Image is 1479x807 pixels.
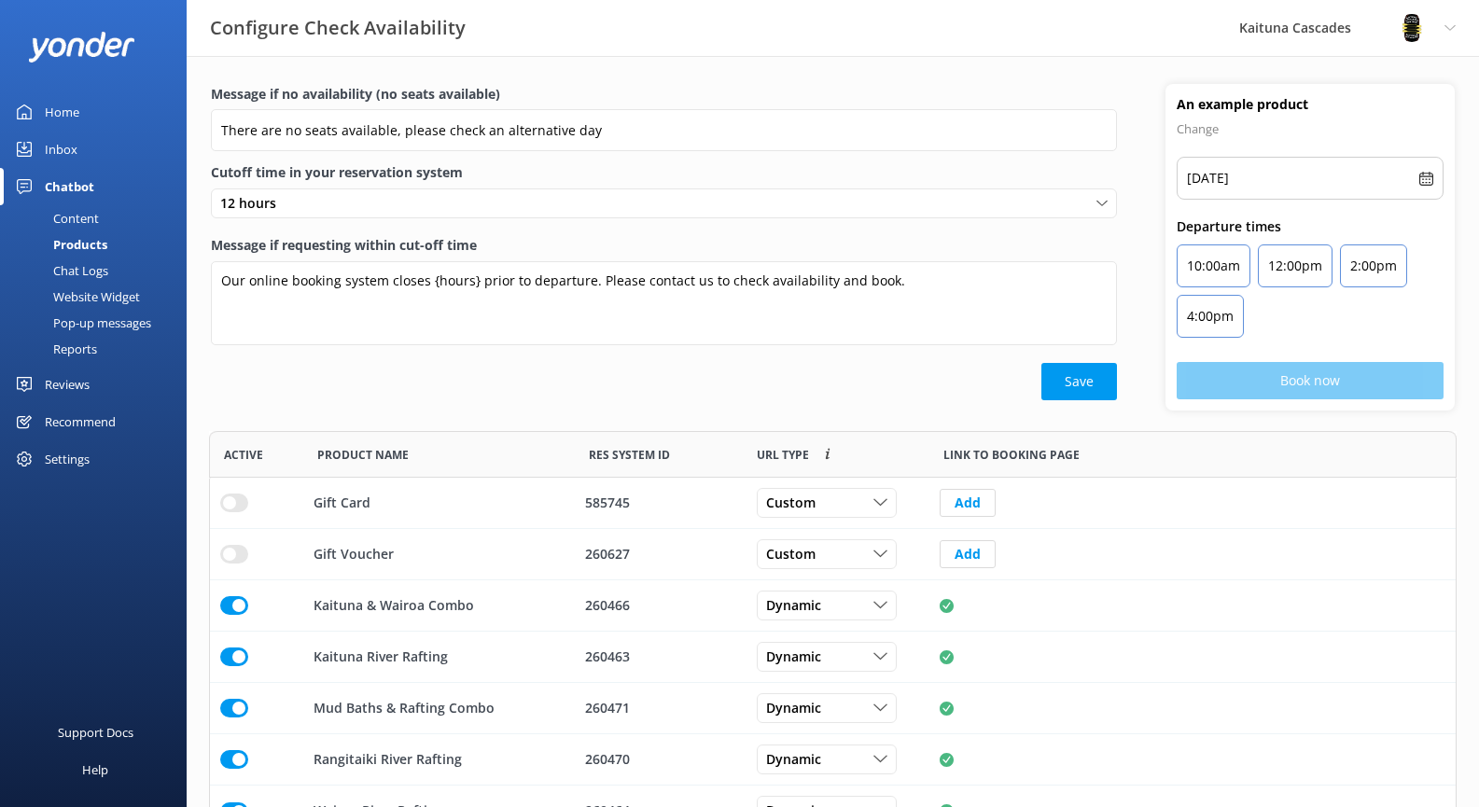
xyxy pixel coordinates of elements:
button: Add [940,540,996,568]
img: yonder-white-logo.png [28,32,135,63]
div: Content [11,205,99,231]
a: Products [11,231,187,257]
div: Help [82,751,108,788]
span: Custom [766,544,827,564]
span: 12 hours [220,193,287,214]
span: Dynamic [766,698,832,718]
a: Reports [11,336,187,362]
div: row [209,683,1457,734]
div: Inbox [45,131,77,168]
div: Recommend [45,403,116,440]
div: Products [11,231,107,257]
div: Chatbot [45,168,94,205]
a: Content [11,205,187,231]
div: row [209,529,1457,580]
div: Home [45,93,79,131]
div: 585745 [585,493,733,513]
span: Active [224,446,263,464]
a: Chat Logs [11,257,187,284]
div: row [209,580,1457,632]
span: Custom [766,493,827,513]
div: Pop-up messages [11,310,151,336]
span: Product Name [317,446,409,464]
div: row [209,734,1457,786]
div: Website Widget [11,284,140,310]
p: Change [1177,118,1444,140]
p: 2:00pm [1350,255,1397,277]
div: 260466 [585,595,733,616]
p: Rangitaiki River Rafting [314,749,462,770]
textarea: Our online booking system closes {hours} prior to departure. Please contact us to check availabil... [211,261,1117,345]
div: row [209,478,1457,529]
div: row [209,632,1457,683]
p: Kaituna River Rafting [314,647,448,667]
h4: An example product [1177,95,1444,114]
p: 10:00am [1187,255,1240,277]
label: Cutoff time in your reservation system [211,162,1117,183]
button: Save [1041,363,1117,400]
span: Link to booking page [943,446,1080,464]
input: Enter a message [211,109,1117,151]
p: Gift Card [314,493,370,513]
a: Pop-up messages [11,310,187,336]
div: 260471 [585,698,733,718]
label: Message if no availability (no seats available) [211,84,1117,104]
p: Gift Voucher [314,544,394,564]
span: Link to booking page [757,446,809,464]
p: Departure times [1177,216,1444,237]
span: Dynamic [766,595,832,616]
div: 260463 [585,647,733,667]
div: Support Docs [58,714,133,751]
a: Website Widget [11,284,187,310]
p: 12:00pm [1268,255,1322,277]
p: Kaituna & Wairoa Combo [314,595,474,616]
img: 802-1755650174.png [1398,14,1426,42]
span: Dynamic [766,647,832,667]
p: Mud Baths & Rafting Combo [314,698,495,718]
div: Reviews [45,366,90,403]
div: Chat Logs [11,257,108,284]
span: Dynamic [766,749,832,770]
label: Message if requesting within cut-off time [211,235,1117,256]
p: [DATE] [1187,167,1229,189]
div: 260470 [585,749,733,770]
span: Res System ID [589,446,670,464]
div: Reports [11,336,97,362]
div: Settings [45,440,90,478]
h3: Configure Check Availability [210,13,466,43]
button: Add [940,489,996,517]
div: 260627 [585,544,733,564]
p: 4:00pm [1187,305,1234,327]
